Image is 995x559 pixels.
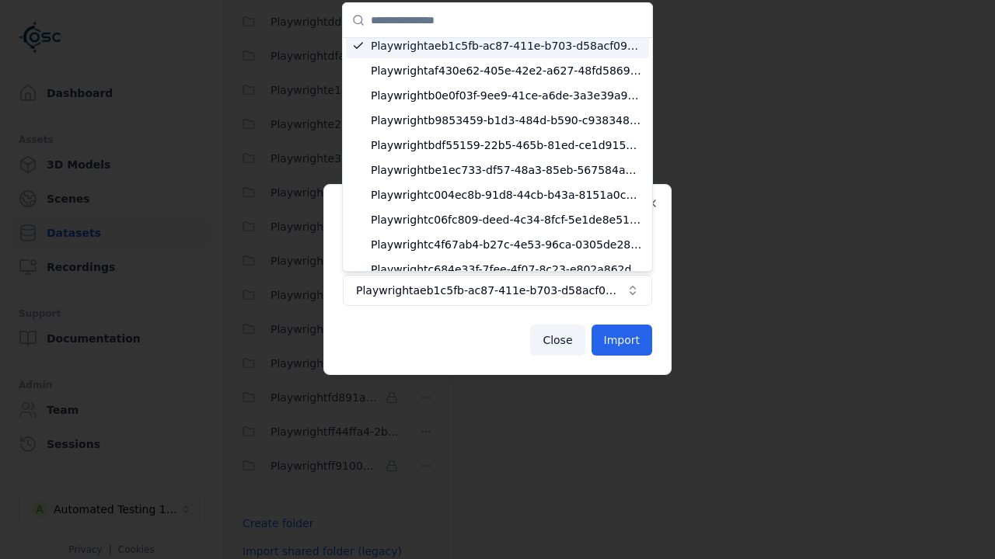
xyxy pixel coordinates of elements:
[371,237,643,252] span: Playwrightc4f67ab4-b27c-4e53-96ca-0305de28a1e5
[371,212,643,227] span: Playwrightc06fc809-deed-4c34-8fcf-5e1de8e5180e
[371,262,643,277] span: Playwrightc684e33f-7fee-4f07-8c23-e802a862d9c5
[371,187,643,203] span: Playwrightc004ec8b-91d8-44cb-b43a-8151a0cebe8d
[371,38,643,54] span: Playwrightaeb1c5fb-ac87-411e-b703-d58acf09e264
[371,162,643,178] span: Playwrightbe1ec733-df57-48a3-85eb-567584a7f54c
[371,137,643,153] span: Playwrightbdf55159-22b5-465b-81ed-ce1d915ebb3a
[343,38,652,271] div: Suggestions
[371,88,643,103] span: Playwrightb0e0f03f-9ee9-41ce-a6de-3a3e39a93b5c
[371,113,643,128] span: Playwrightb9853459-b1d3-484d-b590-c938348939df
[371,63,643,78] span: Playwrightaf430e62-405e-42e2-a627-48fd5869cb4b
